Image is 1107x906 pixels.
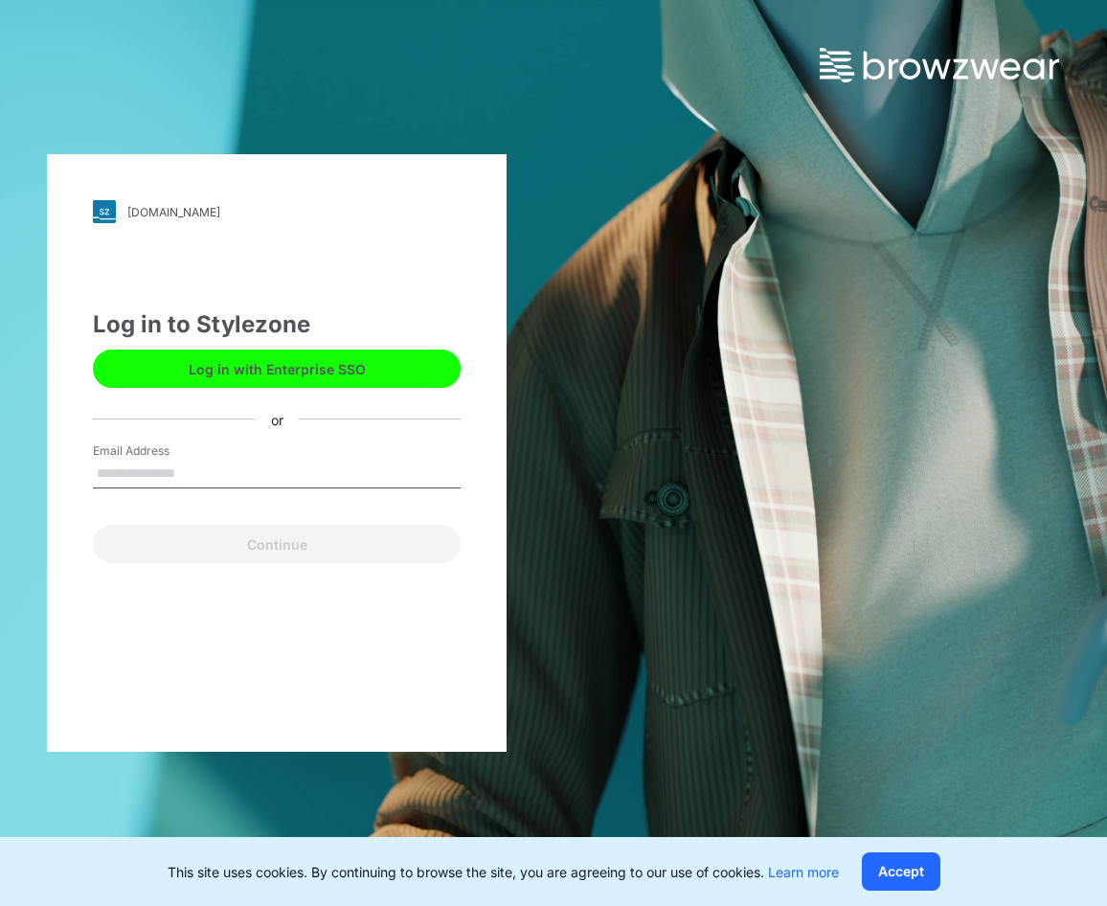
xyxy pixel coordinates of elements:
p: This site uses cookies. By continuing to browse the site, you are agreeing to our use of cookies. [168,862,839,882]
div: Log in to Stylezone [93,307,461,342]
a: [DOMAIN_NAME] [93,200,461,223]
button: Accept [862,852,940,891]
a: Learn more [768,864,839,880]
div: [DOMAIN_NAME] [127,205,220,219]
img: svg+xml;base64,PHN2ZyB3aWR0aD0iMjgiIGhlaWdodD0iMjgiIHZpZXdCb3g9IjAgMCAyOCAyOCIgZmlsbD0ibm9uZSIgeG... [93,200,116,223]
label: Email Address [93,442,227,460]
div: or [256,409,299,429]
img: browzwear-logo.73288ffb.svg [820,48,1059,82]
button: Log in with Enterprise SSO [93,350,461,388]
